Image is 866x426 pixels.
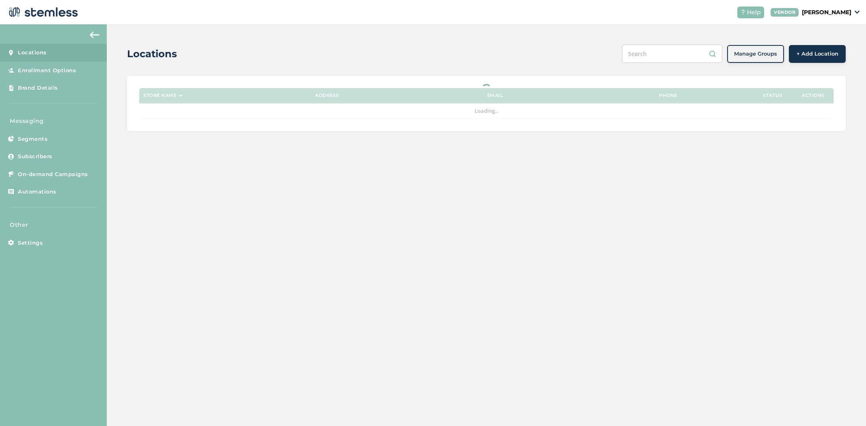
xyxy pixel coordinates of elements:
input: Search [622,45,722,63]
span: Automations [18,188,56,196]
div: VENDOR [771,8,799,17]
span: Subscribers [18,153,52,161]
h2: Locations [127,47,177,61]
iframe: Chat Widget [825,387,866,426]
span: Settings [18,239,43,247]
span: Brand Details [18,84,58,92]
span: On-demand Campaigns [18,170,88,179]
img: icon-help-white-03924b79.svg [741,10,745,15]
button: Manage Groups [727,45,784,63]
img: icon-arrow-back-accent-c549486e.svg [90,32,99,38]
span: Locations [18,49,47,57]
span: Help [747,8,761,17]
img: icon_down-arrow-small-66adaf34.svg [855,11,860,14]
img: logo-dark-0685b13c.svg [6,4,78,20]
button: + Add Location [789,45,846,63]
span: Enrollment Options [18,67,76,75]
span: Segments [18,135,48,143]
p: [PERSON_NAME] [802,8,851,17]
span: Manage Groups [734,50,777,58]
span: + Add Location [797,50,838,58]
